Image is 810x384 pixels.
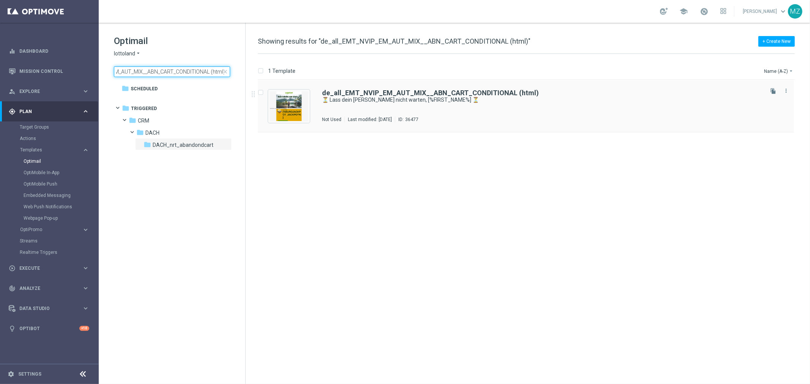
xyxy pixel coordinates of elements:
[19,109,82,114] span: Plan
[24,156,98,167] div: Optimail
[770,88,776,94] i: file_copy
[122,104,129,112] i: folder
[8,326,90,332] button: lightbulb Optibot +10
[8,285,90,291] button: track_changes Analyze keyboard_arrow_right
[114,50,135,57] span: lottoland
[19,266,82,271] span: Execute
[144,141,151,148] i: folder
[82,264,89,272] i: keyboard_arrow_right
[24,190,98,201] div: Embedded Messaging
[258,37,531,45] span: Showing results for "de_all_EMT_NVIP_EM_AUT_MIX__ABN_CART_CONDITIONAL (html)"
[758,36,795,47] button: + Create New
[20,224,98,235] div: OptiPromo
[114,50,141,57] button: lottoland arrow_drop_down
[8,88,90,94] button: person_search Explore keyboard_arrow_right
[82,226,89,233] i: keyboard_arrow_right
[145,129,159,136] span: DACH
[114,35,230,47] h1: Optimail
[82,88,89,95] i: keyboard_arrow_right
[9,325,16,332] i: lightbulb
[322,90,539,96] a: de_all_EMT_NVIP_EM_AUT_MIX__ABN_CART_CONDITIONAL (html)
[8,371,14,378] i: settings
[222,69,228,75] span: close
[114,66,230,77] input: Search Template
[82,146,89,154] i: keyboard_arrow_right
[779,7,787,16] span: keyboard_arrow_down
[782,86,790,95] button: more_vert
[20,135,79,142] a: Actions
[20,227,82,232] div: OptiPromo
[122,85,129,92] i: folder
[322,96,745,104] a: ⏳ Lass dein [PERSON_NAME] nicht warten, [%FIRST_NAME%] ⏳
[20,227,74,232] span: OptiPromo
[8,305,90,312] button: Data Studio keyboard_arrow_right
[20,124,79,130] a: Target Groups
[8,68,90,74] div: Mission Control
[20,121,98,133] div: Target Groups
[9,108,16,115] i: gps_fixed
[19,89,82,94] span: Explore
[136,129,144,136] i: folder
[24,170,79,176] a: OptiMobile In-App
[783,88,789,94] i: more_vert
[20,238,79,244] a: Streams
[788,68,794,74] i: arrow_drop_down
[763,66,795,76] button: Name (A-Z)arrow_drop_down
[131,85,158,92] span: Scheduled
[20,247,98,258] div: Realtime Triggers
[19,306,82,311] span: Data Studio
[20,227,90,233] button: OptiPromo keyboard_arrow_right
[8,265,90,271] button: play_circle_outline Execute keyboard_arrow_right
[20,147,90,153] button: Templates keyboard_arrow_right
[82,108,89,115] i: keyboard_arrow_right
[742,6,788,17] a: [PERSON_NAME]keyboard_arrow_down
[250,80,808,132] div: Press SPACE to select this row.
[9,108,82,115] div: Plan
[395,116,418,123] div: ID:
[24,158,79,164] a: Optimail
[19,318,79,338] a: Optibot
[8,48,90,54] div: equalizer Dashboard
[768,86,778,96] button: file_copy
[20,144,98,224] div: Templates
[8,109,90,115] button: gps_fixed Plan keyboard_arrow_right
[322,96,762,104] div: ⏳ Lass dein Glück nicht warten, [%FIRST_NAME%] ⏳
[24,167,98,178] div: OptiMobile In-App
[679,7,688,16] span: school
[19,41,89,61] a: Dashboard
[20,148,82,152] div: Templates
[24,215,79,221] a: Webpage Pop-up
[345,116,395,123] div: Last modified: [DATE]
[9,265,82,272] div: Execute
[24,204,79,210] a: Web Push Notifications
[405,116,418,123] div: 36477
[20,133,98,144] div: Actions
[270,91,308,121] img: 36477.jpeg
[20,148,74,152] span: Templates
[322,89,539,97] b: de_all_EMT_NVIP_EM_AUT_MIX__ABN_CART_CONDITIONAL (html)
[268,68,295,74] p: 1 Template
[9,88,16,95] i: person_search
[18,372,41,376] a: Settings
[19,61,89,81] a: Mission Control
[9,48,16,55] i: equalizer
[788,4,802,19] div: MZ
[129,116,136,124] i: folder
[20,235,98,247] div: Streams
[9,265,16,272] i: play_circle_outline
[9,61,89,81] div: Mission Control
[82,285,89,292] i: keyboard_arrow_right
[9,285,82,292] div: Analyze
[24,192,79,198] a: Embedded Messaging
[19,286,82,291] span: Analyze
[138,117,149,124] span: CRM
[24,201,98,212] div: Web Push Notifications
